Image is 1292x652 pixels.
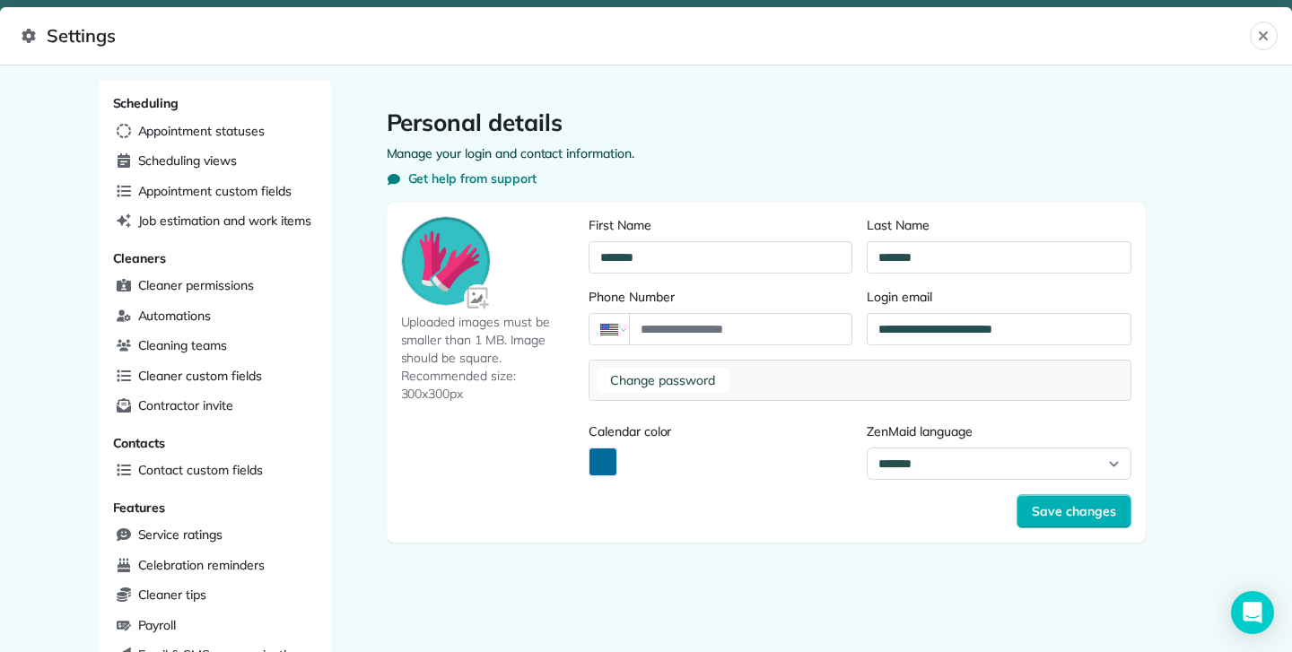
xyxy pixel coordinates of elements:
[113,250,167,266] span: Cleaners
[113,95,179,111] span: Scheduling
[138,526,223,543] span: Service ratings
[867,216,1130,234] label: Last Name
[401,313,582,403] span: Uploaded images must be smaller than 1 MB. Image should be square. Recommended size: 300x300px
[867,288,1130,306] label: Login email
[597,368,729,393] button: Change password
[387,144,1146,162] p: Manage your login and contact information.
[109,457,320,484] a: Contact custom fields
[109,552,320,579] a: Celebration reminders
[109,522,320,549] a: Service ratings
[109,178,320,205] a: Appointment custom fields
[22,22,1250,50] span: Settings
[109,303,320,330] a: Automations
[408,170,537,187] span: Get help from support
[138,556,265,574] span: Celebration reminders
[138,212,312,230] span: Job estimation and work items
[138,307,212,325] span: Automations
[138,586,207,604] span: Cleaner tips
[109,208,320,235] a: Job estimation and work items
[138,152,237,170] span: Scheduling views
[109,118,320,145] a: Appointment statuses
[589,422,852,440] label: Calendar color
[138,182,292,200] span: Appointment custom fields
[109,582,320,609] a: Cleaner tips
[1231,591,1274,634] div: Open Intercom Messenger
[113,435,166,451] span: Contacts
[138,122,265,140] span: Appointment statuses
[589,288,852,306] label: Phone Number
[1032,502,1116,520] span: Save changes
[109,393,320,420] a: Contractor invite
[138,616,177,634] span: Payroll
[109,613,320,639] a: Payroll
[387,109,1146,137] h1: Personal details
[867,422,1130,440] label: ZenMaid language
[138,367,262,385] span: Cleaner custom fields
[138,336,227,354] span: Cleaning teams
[109,333,320,360] a: Cleaning teams
[1017,494,1131,528] button: Save changes
[109,363,320,390] a: Cleaner custom fields
[109,273,320,300] a: Cleaner permissions
[138,396,233,414] span: Contractor invite
[109,148,320,175] a: Scheduling views
[402,217,490,305] img: Avatar preview
[387,170,537,187] button: Get help from support
[464,284,493,314] img: Avatar input
[1250,22,1278,50] button: Close
[113,500,166,516] span: Features
[589,448,617,476] button: Activate Color Picker
[138,276,254,294] span: Cleaner permissions
[138,461,263,479] span: Contact custom fields
[589,216,852,234] label: First Name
